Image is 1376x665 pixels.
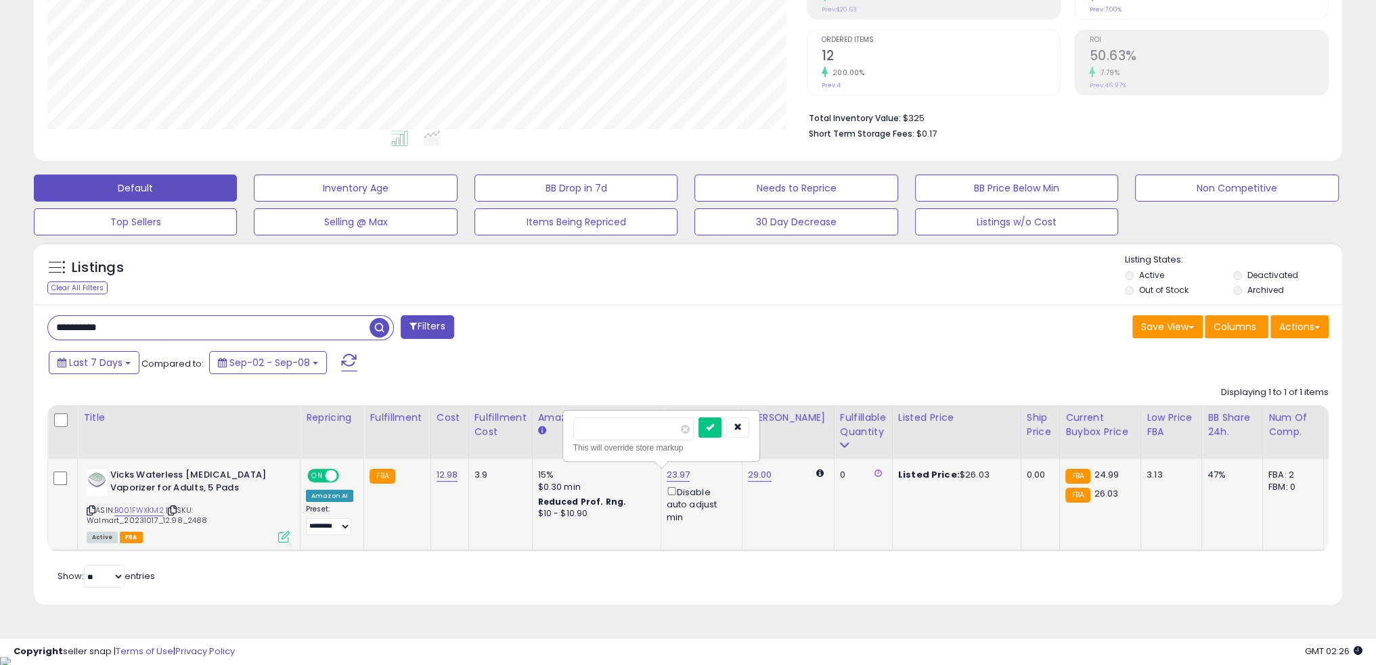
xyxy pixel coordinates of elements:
[828,68,865,78] small: 200.00%
[474,469,522,481] div: 3.9
[474,411,527,439] div: Fulfillment Cost
[34,208,237,235] button: Top Sellers
[14,645,235,658] div: seller snap | |
[1214,320,1256,334] span: Columns
[87,469,107,496] img: 21LJCQuIUHL._SL40_.jpg
[141,357,204,370] span: Compared to:
[87,532,118,543] span: All listings currently available for purchase on Amazon
[809,109,1318,125] li: $325
[898,469,1011,481] div: $26.03
[175,645,235,658] a: Privacy Policy
[110,469,275,497] b: Vicks Waterless [MEDICAL_DATA] Vaporizer for Adults, 5 Pads
[1147,411,1196,439] div: Low Price FBA
[538,411,655,425] div: Amazon Fees
[87,505,208,525] span: | SKU: Walmart_20231017_12.98_2488
[822,48,1061,66] h2: 12
[538,496,627,507] b: Reduced Prof. Rng.
[1268,481,1313,493] div: FBM: 0
[748,411,828,425] div: [PERSON_NAME]
[254,208,457,235] button: Selling @ Max
[1065,488,1090,503] small: FBA
[1305,645,1362,658] span: 2025-09-18 02:26 GMT
[401,315,453,339] button: Filters
[437,468,458,482] a: 12.98
[840,411,887,439] div: Fulfillable Quantity
[1139,284,1189,296] label: Out of Stock
[370,469,395,484] small: FBA
[915,175,1118,202] button: BB Price Below Min
[1139,269,1164,281] label: Active
[254,175,457,202] button: Inventory Age
[474,208,678,235] button: Items Being Repriced
[538,469,650,481] div: 15%
[34,175,237,202] button: Default
[69,356,123,369] span: Last 7 Days
[14,645,63,658] strong: Copyright
[538,508,650,520] div: $10 - $10.90
[1247,269,1298,281] label: Deactivated
[1089,81,1126,89] small: Prev: 46.97%
[306,505,353,535] div: Preset:
[1247,284,1284,296] label: Archived
[474,175,678,202] button: BB Drop in 7d
[87,469,290,541] div: ASIN:
[1221,386,1329,399] div: Displaying 1 to 1 of 1 items
[822,37,1061,44] span: Ordered Items
[309,470,326,482] span: ON
[1027,469,1049,481] div: 0.00
[1207,469,1252,481] div: 47%
[83,411,294,425] div: Title
[120,532,143,543] span: FBA
[229,356,310,369] span: Sep-02 - Sep-08
[1135,175,1338,202] button: Non Competitive
[667,468,690,482] a: 23.97
[1089,37,1328,44] span: ROI
[116,645,173,658] a: Terms of Use
[47,281,108,294] div: Clear All Filters
[667,484,732,524] div: Disable auto adjust min
[1207,411,1257,439] div: BB Share 24h.
[1094,468,1119,481] span: 24.99
[822,5,857,14] small: Prev: $20.63
[337,470,359,482] span: OFF
[898,468,960,481] b: Listed Price:
[915,208,1118,235] button: Listings w/o Cost
[809,112,901,124] b: Total Inventory Value:
[538,481,650,493] div: $0.30 min
[840,469,882,481] div: 0
[370,411,424,425] div: Fulfillment
[1089,5,1121,14] small: Prev: 7.00%
[822,81,841,89] small: Prev: 4
[72,258,124,277] h5: Listings
[114,505,164,516] a: B001FWXKM2
[748,468,772,482] a: 29.00
[306,411,358,425] div: Repricing
[1205,315,1268,338] button: Columns
[306,490,353,502] div: Amazon AI
[898,411,1015,425] div: Listed Price
[58,570,155,582] span: Show: entries
[1268,411,1318,439] div: Num of Comp.
[809,128,914,139] b: Short Term Storage Fees:
[1094,487,1118,500] span: 26.03
[1089,48,1328,66] h2: 50.63%
[1125,254,1342,267] p: Listing States:
[694,208,897,235] button: 30 Day Decrease
[1065,469,1090,484] small: FBA
[694,175,897,202] button: Needs to Reprice
[1095,68,1119,78] small: 7.79%
[49,351,139,374] button: Last 7 Days
[1270,315,1329,338] button: Actions
[573,441,749,455] div: This will override store markup
[209,351,327,374] button: Sep-02 - Sep-08
[1027,411,1054,439] div: Ship Price
[916,127,937,140] span: $0.17
[1147,469,1191,481] div: 3.13
[1065,411,1135,439] div: Current Buybox Price
[1132,315,1203,338] button: Save View
[1268,469,1313,481] div: FBA: 2
[538,425,546,437] small: Amazon Fees.
[437,411,463,425] div: Cost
